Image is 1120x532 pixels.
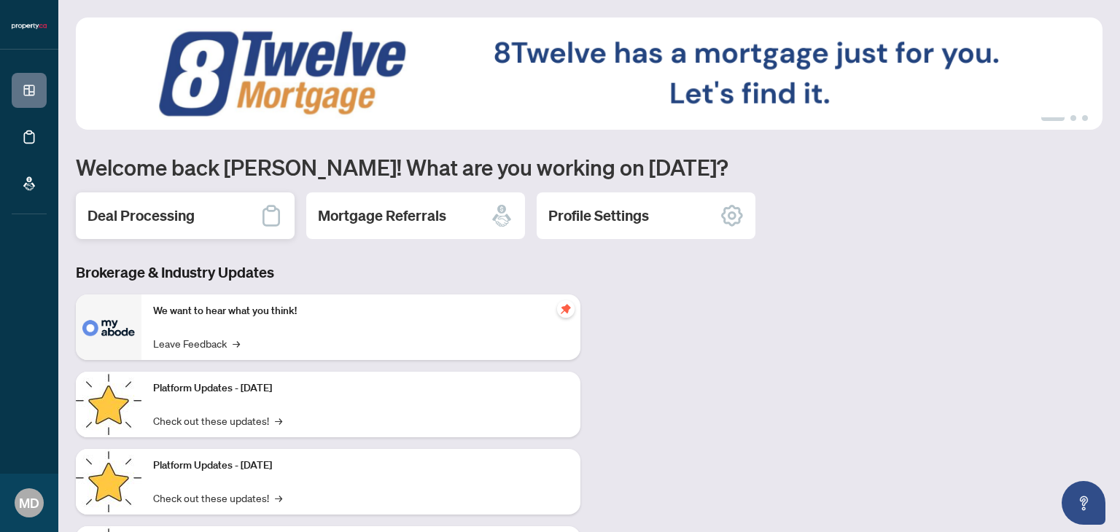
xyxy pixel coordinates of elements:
img: Platform Updates - July 21, 2025 [76,372,141,437]
span: → [275,412,282,429]
img: Slide 0 [76,17,1102,130]
span: pushpin [557,300,575,318]
button: 3 [1082,115,1088,121]
a: Check out these updates!→ [153,490,282,506]
p: We want to hear what you think! [153,303,569,319]
h3: Brokerage & Industry Updates [76,262,580,283]
img: logo [12,22,47,31]
p: Platform Updates - [DATE] [153,380,569,396]
h2: Mortgage Referrals [318,206,446,226]
span: → [275,490,282,506]
a: Check out these updates!→ [153,412,282,429]
h1: Welcome back [PERSON_NAME]! What are you working on [DATE]? [76,153,1102,181]
h2: Deal Processing [87,206,195,226]
img: We want to hear what you think! [76,294,141,360]
span: → [233,335,240,351]
span: MD [19,493,39,513]
a: Leave Feedback→ [153,335,240,351]
button: Open asap [1062,481,1105,525]
button: 1 [1041,115,1065,121]
p: Platform Updates - [DATE] [153,458,569,474]
img: Platform Updates - July 8, 2025 [76,449,141,515]
button: 2 [1070,115,1076,121]
h2: Profile Settings [548,206,649,226]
